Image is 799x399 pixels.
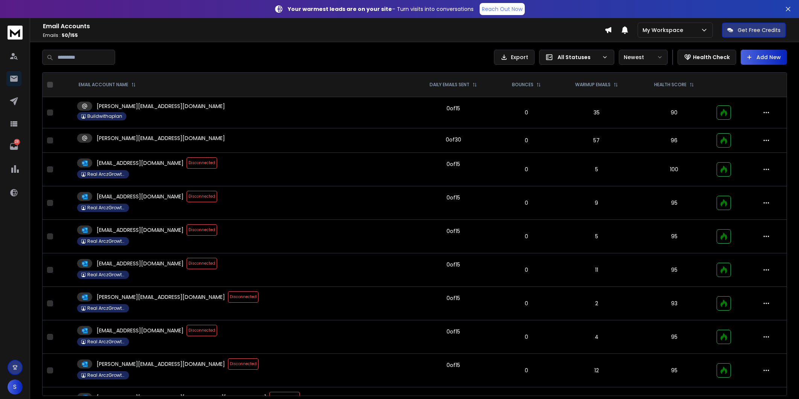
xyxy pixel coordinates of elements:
strong: Your warmest leads are on your site [288,5,392,13]
p: All Statuses [557,53,599,61]
a: 28 [6,139,21,154]
p: BOUNCES [512,82,533,88]
span: 50 / 155 [62,32,78,38]
td: 57 [556,128,636,153]
td: 95 [636,220,712,253]
button: S [8,379,23,394]
span: Disconnected [187,191,217,202]
button: Get Free Credits [722,23,786,38]
td: 95 [636,186,712,220]
td: 100 [636,153,712,186]
p: Real ArczGrowth Campaign [87,238,125,244]
p: Reach Out Now [482,5,523,13]
p: Real ArczGrowth Campaign [87,339,125,345]
div: 0 of 15 [447,160,460,168]
td: 11 [556,253,636,287]
td: 12 [556,354,636,387]
span: Disconnected [187,224,217,236]
div: 0 of 30 [446,136,461,143]
p: Real ArczGrowth Campaign [87,372,125,378]
button: Add New [741,50,787,65]
p: [EMAIL_ADDRESS][DOMAIN_NAME] [97,226,184,234]
button: Newest [619,50,668,65]
button: Export [494,50,535,65]
p: 0 [501,300,552,307]
p: 0 [501,199,552,207]
p: Buildwithaplan [87,113,122,119]
a: Reach Out Now [480,3,525,15]
td: 4 [556,320,636,354]
button: Health Check [677,50,736,65]
span: Disconnected [228,291,258,303]
td: 5 [556,220,636,253]
p: [EMAIL_ADDRESS][DOMAIN_NAME] [97,159,184,167]
h1: Email Accounts [43,22,605,31]
p: [EMAIL_ADDRESS][DOMAIN_NAME] [97,327,184,334]
p: Emails : [43,32,605,38]
div: 0 of 15 [447,105,460,112]
p: HEALTH SCORE [654,82,687,88]
div: 0 of 15 [447,328,460,335]
div: EMAIL ACCOUNT NAME [79,82,136,88]
p: Get Free Credits [738,26,781,34]
p: WARMUP EMAILS [575,82,611,88]
p: [EMAIL_ADDRESS][DOMAIN_NAME] [97,260,184,267]
span: Disconnected [187,157,217,169]
td: 95 [636,354,712,387]
p: 0 [501,166,552,173]
p: Health Check [693,53,730,61]
div: 0 of 15 [447,261,460,268]
span: Disconnected [187,258,217,269]
p: [PERSON_NAME][EMAIL_ADDRESS][DOMAIN_NAME] [97,134,225,142]
td: 90 [636,97,712,128]
div: 0 of 15 [447,361,460,369]
span: Disconnected [187,325,217,336]
p: DAILY EMAILS SENT [430,82,469,88]
p: Real ArczGrowth Campaign [87,171,125,177]
p: 0 [501,137,552,144]
div: 0 of 15 [447,227,460,235]
p: 0 [501,333,552,341]
p: My Workspace [643,26,686,34]
td: 95 [636,320,712,354]
p: – Turn visits into conversations [288,5,474,13]
p: [PERSON_NAME][EMAIL_ADDRESS][DOMAIN_NAME] [97,293,225,301]
p: Real ArczGrowth Campaign [87,305,125,311]
p: 28 [14,139,20,145]
td: 95 [636,253,712,287]
td: 5 [556,153,636,186]
td: 93 [636,287,712,320]
td: 35 [556,97,636,128]
p: 0 [501,266,552,274]
img: logo [8,26,23,40]
p: [PERSON_NAME][EMAIL_ADDRESS][DOMAIN_NAME] [97,102,225,110]
p: [EMAIL_ADDRESS][DOMAIN_NAME] [97,193,184,200]
td: 96 [636,128,712,153]
div: 0 of 15 [447,294,460,302]
p: [PERSON_NAME][EMAIL_ADDRESS][DOMAIN_NAME] [97,360,225,368]
div: 0 of 15 [447,194,460,201]
p: 0 [501,367,552,374]
td: 2 [556,287,636,320]
p: Real ArczGrowth Campaign [87,205,125,211]
p: 0 [501,233,552,240]
p: Real ArczGrowth Campaign [87,272,125,278]
span: Disconnected [228,358,258,370]
p: 0 [501,109,552,116]
td: 9 [556,186,636,220]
